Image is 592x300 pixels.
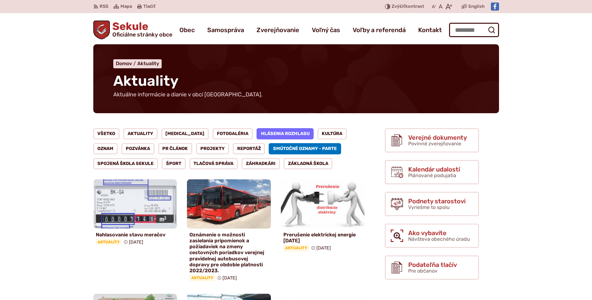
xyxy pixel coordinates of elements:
span: Aktuality [283,245,309,251]
a: Domov [116,60,137,66]
span: Vyriešme to spolu [408,204,450,210]
a: Aktuality [137,60,159,66]
a: Ako vybavíte Návšteva obecného úradu [385,224,479,248]
a: Oznámenie o možnosti zasielania pripomienok a požiadaviek na zmeny cestovných poriadkov verejnej ... [187,179,271,284]
a: Hlásenia rozhlasu [257,128,314,139]
a: Verejné dokumenty Povinné zverejňovanie [385,128,479,152]
a: Fotogaléria [213,128,253,139]
span: Verejné dokumenty [408,134,467,141]
a: Oznam [93,143,118,154]
a: Voľby a referendá [353,21,406,39]
a: Zverejňovanie [257,21,299,39]
span: Povinné zverejňovanie [408,141,461,147]
a: Tlačová správa [189,158,238,169]
a: Obec [179,21,195,39]
span: Sekule [110,21,172,37]
h4: Nahlasovanie stavu meračov [96,232,175,238]
span: Tlačiť [143,4,155,9]
span: [DATE] [223,275,237,281]
span: [DATE] [316,245,331,251]
a: Prerušenie elektrickej energie [DATE] Aktuality [DATE] [281,179,365,254]
span: kontrast [392,4,424,9]
span: Zvýšiť [392,4,405,9]
span: Návšteva obecného úradu [408,236,470,242]
a: Všetko [93,128,120,139]
h4: Oznámenie o možnosti zasielania pripomienok a požiadaviek na zmeny cestovných poriadkov verejnej ... [189,232,268,273]
span: Aktuality [96,239,121,245]
span: Podnety starostovi [408,198,466,205]
a: Podnety starostovi Vyriešme to spolu [385,192,479,216]
span: Mapa [120,3,132,10]
span: Pre občanov [408,268,438,274]
span: Aktuality [189,275,215,281]
a: Samospráva [207,21,244,39]
img: Prejsť na domovskú stránku [93,21,110,39]
span: Oficiálne stránky obce [112,32,172,37]
span: Ako vybavíte [408,230,470,236]
a: PR článok [158,143,193,154]
h4: Prerušenie elektrickej energie [DATE] [283,232,362,244]
span: Kalendár udalostí [408,166,460,173]
a: Podateľňa tlačív Pre občanov [385,255,479,280]
a: Kultúra [317,128,347,139]
a: Logo Sekule, prejsť na domovskú stránku. [93,21,173,39]
a: Projekty [196,143,229,154]
a: Šport [162,158,186,169]
a: Záhradkári [242,158,280,169]
span: English [468,3,485,10]
span: Plánované podujatia [408,172,456,178]
a: Nahlasovanie stavu meračov Aktuality [DATE] [93,179,177,248]
a: [MEDICAL_DATA] [161,128,209,139]
a: Reportáž [233,143,265,154]
a: Pozvánka [121,143,154,154]
span: Domov [116,60,132,66]
a: Kalendár udalostí Plánované podujatia [385,160,479,184]
p: Aktuálne informácie a dianie v obci [GEOGRAPHIC_DATA]. [113,91,263,98]
img: Prejsť na Facebook stránku [491,2,499,11]
a: Kontakt [418,21,442,39]
a: English [467,3,486,10]
a: Základná škola [284,158,333,169]
a: Spojená škola Sekule [93,158,158,169]
a: Voľný čas [312,21,340,39]
span: Podateľňa tlačív [408,261,457,268]
a: Aktuality [123,128,158,139]
span: [DATE] [129,240,143,245]
a: Smútočné oznamy - parte [269,143,341,154]
span: Aktuality [113,72,179,90]
span: RSS [100,3,108,10]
